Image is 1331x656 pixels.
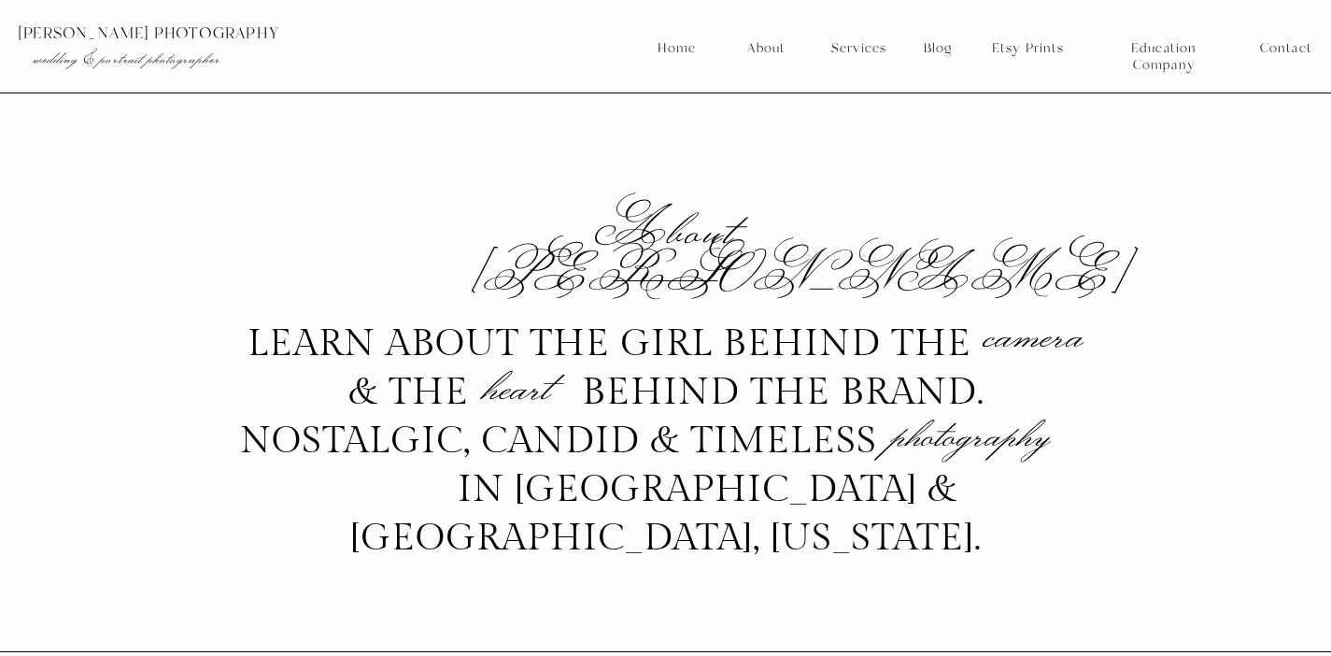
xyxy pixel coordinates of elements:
p: heart [425,360,612,409]
p: [PERSON_NAME] photography [18,25,374,42]
a: About [742,40,789,57]
a: Education Company [1099,40,1228,57]
p: camera [983,308,1087,351]
h3: learn about the girl behind the & the behind the brand. nostalgic, candid & timeless in [GEOGRAPH... [237,320,1096,529]
p: photography [878,409,1065,459]
a: Contact [1260,40,1311,57]
a: Services [824,40,893,57]
p: wedding & portrait photographer [33,50,335,68]
a: Etsy Prints [984,40,1070,57]
a: Home [657,40,697,57]
h1: About [PERSON_NAME] [469,207,863,239]
a: Blog [917,40,958,57]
